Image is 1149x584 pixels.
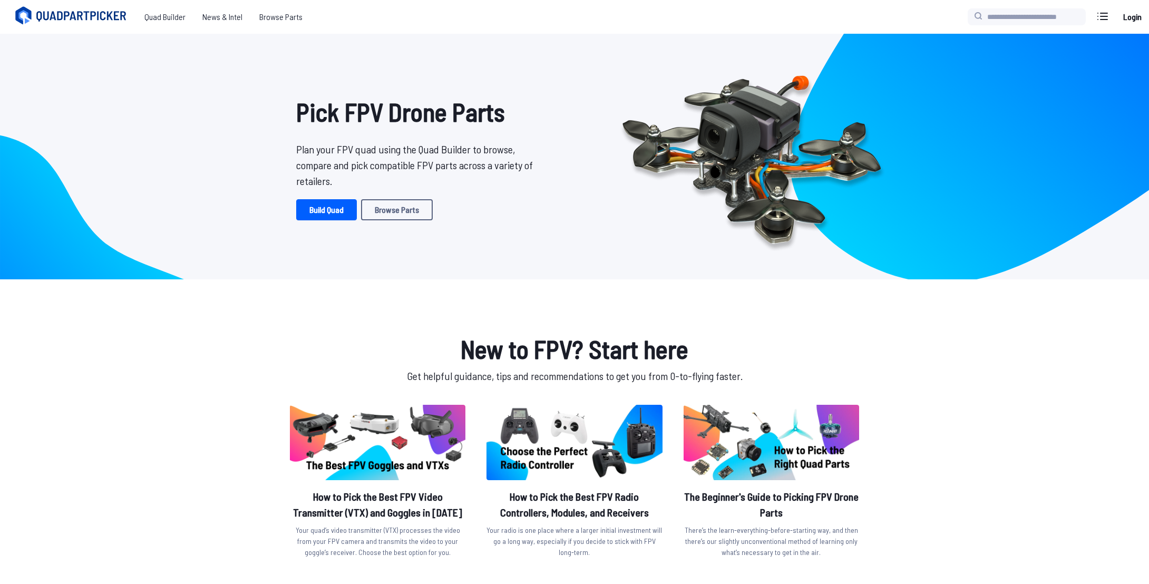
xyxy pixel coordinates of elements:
h1: Pick FPV Drone Parts [296,93,541,131]
img: Quadcopter [600,51,903,262]
a: Build Quad [296,199,357,220]
img: image of post [684,405,859,480]
a: Browse Parts [361,199,433,220]
h2: The Beginner's Guide to Picking FPV Drone Parts [684,489,859,520]
h2: How to Pick the Best FPV Radio Controllers, Modules, and Receivers [486,489,662,520]
p: Your radio is one place where a larger initial investment will go a long way, especially if you d... [486,524,662,558]
a: Login [1119,6,1145,27]
img: image of post [290,405,465,480]
p: Your quad’s video transmitter (VTX) processes the video from your FPV camera and transmits the vi... [290,524,465,558]
a: image of postHow to Pick the Best FPV Radio Controllers, Modules, and ReceiversYour radio is one ... [486,405,662,562]
a: News & Intel [194,6,251,27]
p: Get helpful guidance, tips and recommendations to get you from 0-to-flying faster. [288,368,861,384]
a: image of postThe Beginner's Guide to Picking FPV Drone PartsThere’s the learn-everything-before-s... [684,405,859,562]
p: There’s the learn-everything-before-starting way, and then there’s our slightly unconventional me... [684,524,859,558]
a: Quad Builder [136,6,194,27]
h1: New to FPV? Start here [288,330,861,368]
img: image of post [486,405,662,480]
a: Browse Parts [251,6,311,27]
a: image of postHow to Pick the Best FPV Video Transmitter (VTX) and Goggles in [DATE]Your quad’s vi... [290,405,465,562]
p: Plan your FPV quad using the Quad Builder to browse, compare and pick compatible FPV parts across... [296,141,541,189]
h2: How to Pick the Best FPV Video Transmitter (VTX) and Goggles in [DATE] [290,489,465,520]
